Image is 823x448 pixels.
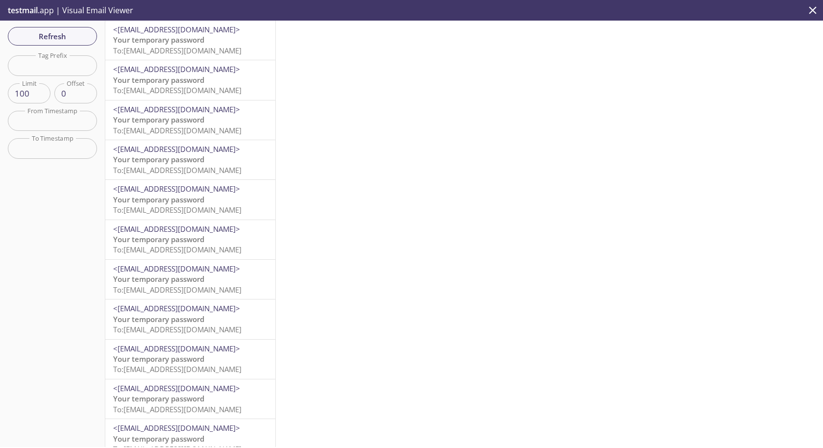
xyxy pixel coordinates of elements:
[113,154,204,164] span: Your temporary password
[113,423,240,433] span: <[EMAIL_ADDRESS][DOMAIN_NAME]>
[113,404,242,414] span: To: [EMAIL_ADDRESS][DOMAIN_NAME]
[105,140,275,179] div: <[EMAIL_ADDRESS][DOMAIN_NAME]>Your temporary passwordTo:[EMAIL_ADDRESS][DOMAIN_NAME]
[113,35,204,45] span: Your temporary password
[113,75,204,85] span: Your temporary password
[113,274,204,284] span: Your temporary password
[105,260,275,299] div: <[EMAIL_ADDRESS][DOMAIN_NAME]>Your temporary passwordTo:[EMAIL_ADDRESS][DOMAIN_NAME]
[113,303,240,313] span: <[EMAIL_ADDRESS][DOMAIN_NAME]>
[113,25,240,34] span: <[EMAIL_ADDRESS][DOMAIN_NAME]>
[113,344,240,353] span: <[EMAIL_ADDRESS][DOMAIN_NAME]>
[105,299,275,339] div: <[EMAIL_ADDRESS][DOMAIN_NAME]>Your temporary passwordTo:[EMAIL_ADDRESS][DOMAIN_NAME]
[113,115,204,124] span: Your temporary password
[113,285,242,295] span: To: [EMAIL_ADDRESS][DOMAIN_NAME]
[8,27,97,46] button: Refresh
[113,144,240,154] span: <[EMAIL_ADDRESS][DOMAIN_NAME]>
[105,379,275,419] div: <[EMAIL_ADDRESS][DOMAIN_NAME]>Your temporary passwordTo:[EMAIL_ADDRESS][DOMAIN_NAME]
[113,195,204,204] span: Your temporary password
[16,30,89,43] span: Refresh
[113,245,242,254] span: To: [EMAIL_ADDRESS][DOMAIN_NAME]
[113,434,204,444] span: Your temporary password
[105,60,275,100] div: <[EMAIL_ADDRESS][DOMAIN_NAME]>Your temporary passwordTo:[EMAIL_ADDRESS][DOMAIN_NAME]
[113,64,240,74] span: <[EMAIL_ADDRESS][DOMAIN_NAME]>
[105,21,275,60] div: <[EMAIL_ADDRESS][DOMAIN_NAME]>Your temporary passwordTo:[EMAIL_ADDRESS][DOMAIN_NAME]
[113,364,242,374] span: To: [EMAIL_ADDRESS][DOMAIN_NAME]
[113,234,204,244] span: Your temporary password
[113,383,240,393] span: <[EMAIL_ADDRESS][DOMAIN_NAME]>
[113,264,240,274] span: <[EMAIL_ADDRESS][DOMAIN_NAME]>
[113,46,242,55] span: To: [EMAIL_ADDRESS][DOMAIN_NAME]
[113,85,242,95] span: To: [EMAIL_ADDRESS][DOMAIN_NAME]
[105,220,275,259] div: <[EMAIL_ADDRESS][DOMAIN_NAME]>Your temporary passwordTo:[EMAIL_ADDRESS][DOMAIN_NAME]
[8,5,38,16] span: testmail
[105,180,275,219] div: <[EMAIL_ADDRESS][DOMAIN_NAME]>Your temporary passwordTo:[EMAIL_ADDRESS][DOMAIN_NAME]
[105,100,275,140] div: <[EMAIL_ADDRESS][DOMAIN_NAME]>Your temporary passwordTo:[EMAIL_ADDRESS][DOMAIN_NAME]
[113,314,204,324] span: Your temporary password
[113,205,242,215] span: To: [EMAIL_ADDRESS][DOMAIN_NAME]
[105,340,275,379] div: <[EMAIL_ADDRESS][DOMAIN_NAME]>Your temporary passwordTo:[EMAIL_ADDRESS][DOMAIN_NAME]
[113,125,242,135] span: To: [EMAIL_ADDRESS][DOMAIN_NAME]
[113,394,204,403] span: Your temporary password
[113,224,240,234] span: <[EMAIL_ADDRESS][DOMAIN_NAME]>
[113,165,242,175] span: To: [EMAIL_ADDRESS][DOMAIN_NAME]
[113,184,240,194] span: <[EMAIL_ADDRESS][DOMAIN_NAME]>
[113,324,242,334] span: To: [EMAIL_ADDRESS][DOMAIN_NAME]
[113,104,240,114] span: <[EMAIL_ADDRESS][DOMAIN_NAME]>
[113,354,204,364] span: Your temporary password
